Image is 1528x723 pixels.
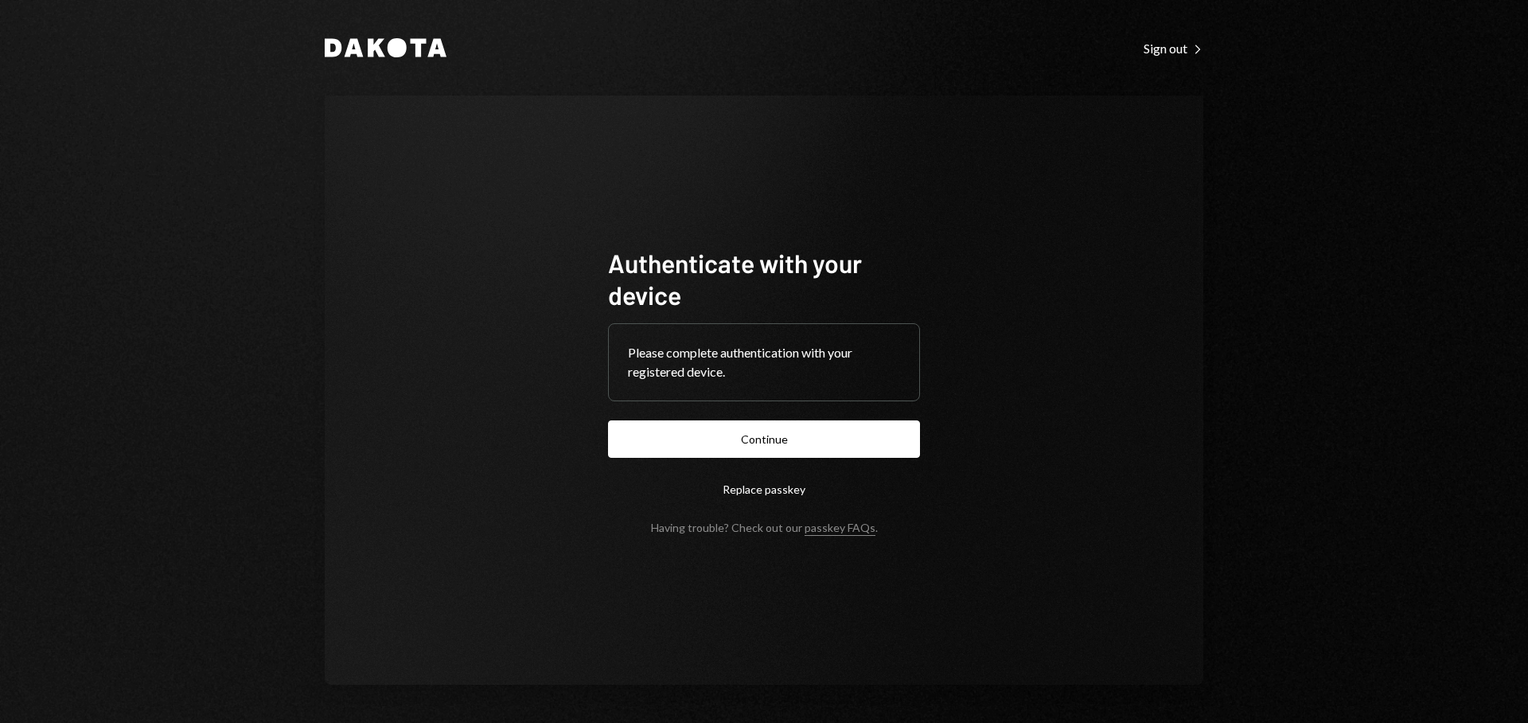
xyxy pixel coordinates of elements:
[608,420,920,458] button: Continue
[1144,39,1203,57] a: Sign out
[608,247,920,311] h1: Authenticate with your device
[805,521,875,536] a: passkey FAQs
[628,343,900,381] div: Please complete authentication with your registered device.
[651,521,878,534] div: Having trouble? Check out our .
[608,471,920,508] button: Replace passkey
[1144,41,1203,57] div: Sign out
